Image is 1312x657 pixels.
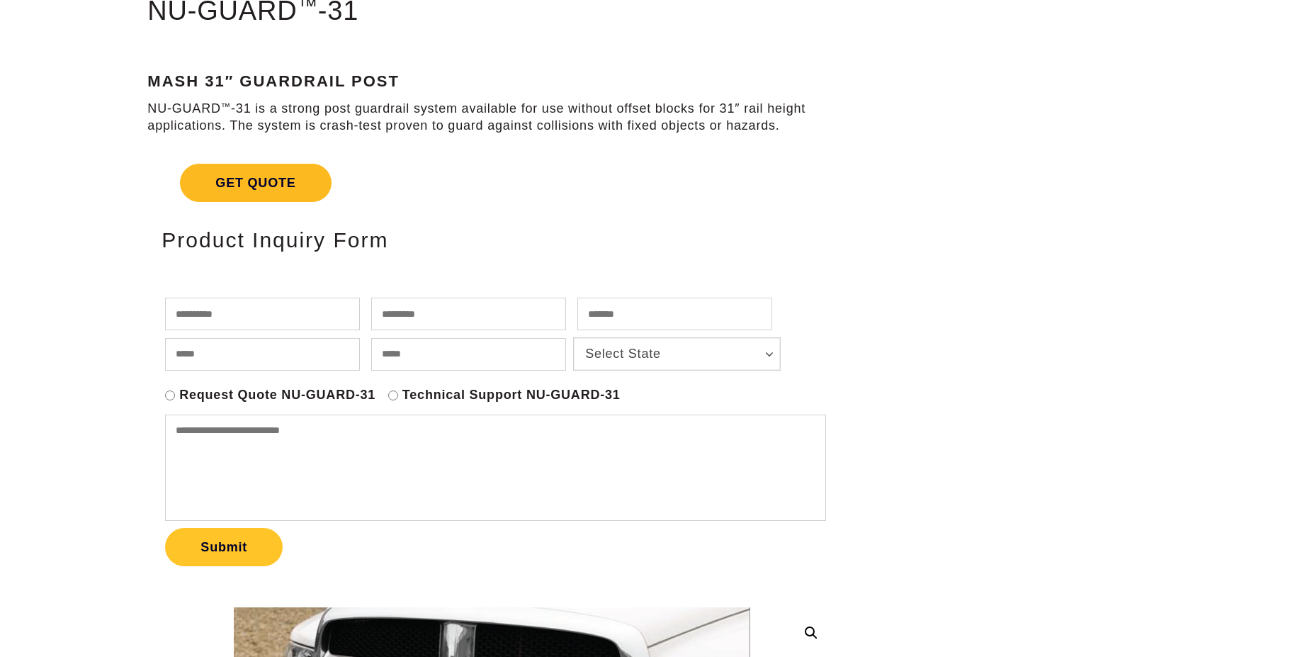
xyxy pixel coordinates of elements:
[162,228,822,252] h2: Product Inquiry Form
[585,344,754,363] span: Select State
[147,147,836,219] a: Get Quote
[165,528,283,566] button: Submit
[147,72,400,90] strong: MASH 31″ Guardrail Post
[179,387,375,403] label: Request Quote NU-GUARD-31
[402,387,621,403] label: Technical Support NU-GUARD-31
[147,101,836,134] p: NU-GUARD -31 is a strong post guardrail system available for use without offset blocks for 31″ ra...
[574,338,780,370] a: Select State
[180,164,331,202] span: Get Quote
[221,101,231,112] sup: ™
